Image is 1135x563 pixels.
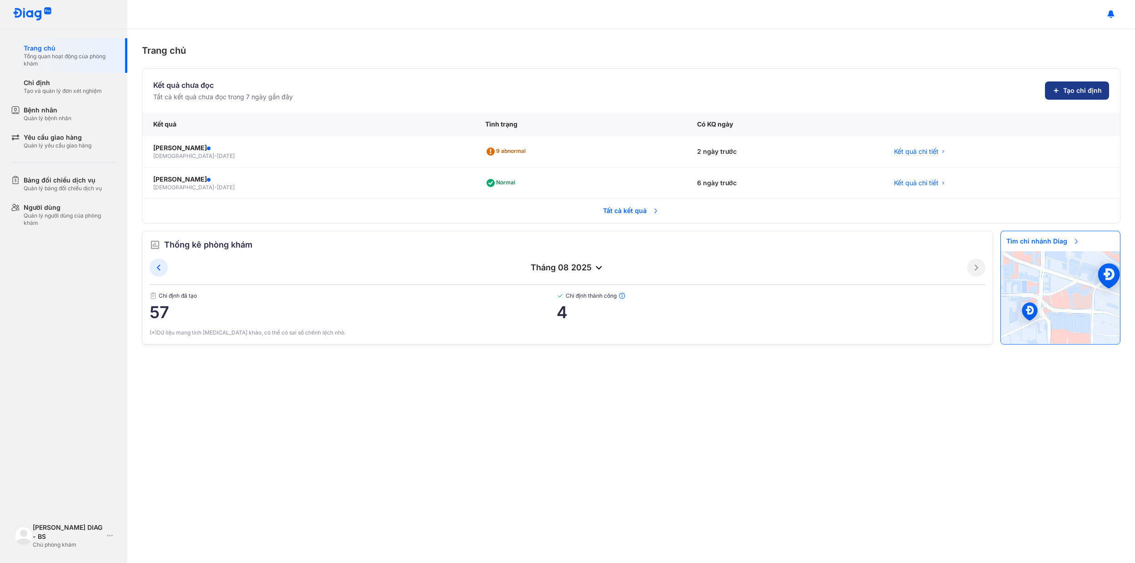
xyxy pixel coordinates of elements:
div: Tình trạng [474,112,686,136]
div: Quản lý yêu cầu giao hàng [24,142,91,149]
span: Kết quả chi tiết [894,178,939,188]
div: Kết quả chưa đọc [153,80,293,91]
button: Tạo chỉ định [1045,81,1109,100]
img: logo [15,527,33,545]
span: Thống kê phòng khám [164,238,252,251]
div: Chủ phòng khám [33,541,103,548]
span: [DEMOGRAPHIC_DATA] [153,184,214,191]
span: [DATE] [217,152,235,159]
span: Chỉ định thành công [557,292,985,299]
div: [PERSON_NAME] DIAG - BS [33,523,103,541]
span: [DATE] [217,184,235,191]
img: order.5a6da16c.svg [150,239,161,250]
div: Có KQ ngày [686,112,884,136]
span: Kết quả chi tiết [894,147,939,156]
div: Quản lý người dùng của phòng khám [24,212,116,227]
div: (*)Dữ liệu mang tính [MEDICAL_DATA] khảo, có thể có sai số chênh lệch nhỏ. [150,329,985,337]
span: Chỉ định đã tạo [150,292,557,299]
div: Tổng quan hoạt động của phòng khám [24,53,116,67]
span: [DEMOGRAPHIC_DATA] [153,152,214,159]
div: Bệnh nhân [24,106,71,115]
span: - [214,184,217,191]
div: Normal [485,176,519,190]
div: 6 ngày trước [686,167,884,199]
div: Người dùng [24,203,116,212]
div: [PERSON_NAME] [153,175,463,184]
span: Tạo chỉ định [1063,86,1102,95]
span: Tất cả kết quả [598,201,665,221]
div: Quản lý bệnh nhân [24,115,71,122]
div: Kết quả [142,112,474,136]
span: 57 [150,303,557,321]
div: Chỉ định [24,78,102,87]
span: 4 [557,303,985,321]
div: Yêu cầu giao hàng [24,133,91,142]
div: Tạo và quản lý đơn xét nghiệm [24,87,102,95]
div: Bảng đối chiếu dịch vụ [24,176,102,185]
img: info.7e716105.svg [618,292,626,299]
img: checked-green.01cc79e0.svg [557,292,564,299]
div: Quản lý bảng đối chiếu dịch vụ [24,185,102,192]
img: logo [13,7,52,21]
span: Tìm chi nhánh Diag [1001,231,1085,251]
span: - [214,152,217,159]
img: document.50c4cfd0.svg [150,292,157,299]
div: 9 abnormal [485,144,529,159]
div: tháng 08 2025 [168,262,967,273]
div: [PERSON_NAME] [153,143,463,152]
div: Trang chủ [142,44,1120,57]
div: 2 ngày trước [686,136,884,167]
div: Trang chủ [24,44,116,53]
div: Tất cả kết quả chưa đọc trong 7 ngày gần đây [153,92,293,101]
